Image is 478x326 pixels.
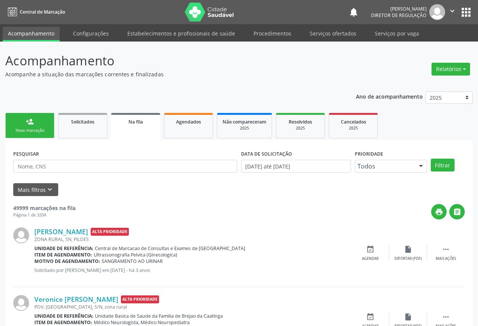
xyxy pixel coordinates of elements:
p: Solicitado por [PERSON_NAME] em [DATE] - há 3 anos [34,267,351,273]
button: Filtrar [431,159,455,171]
p: Ano de acompanhamento [356,91,423,101]
div: Mais ações [436,256,456,261]
a: Procedimentos [248,27,297,40]
a: Configurações [68,27,114,40]
div: 2025 [223,125,266,131]
a: Acompanhamento [3,27,60,42]
b: Motivo de agendamento: [34,258,100,264]
b: Item de agendamento: [34,319,92,326]
button: apps [459,6,473,19]
strong: 49999 marcações na fila [13,204,76,212]
img: img [13,295,29,311]
span: Médico Neurologista, Médico Neuropediatra [94,319,190,326]
span: Não compareceram [223,119,266,125]
button: notifications [348,7,359,17]
div: Nova marcação [11,128,49,133]
i: event_available [366,313,374,321]
button: print [431,204,447,219]
span: Central de Marcacao de Consultas e Exames de [GEOGRAPHIC_DATA] [95,245,245,252]
div: 2025 [334,125,372,131]
div: [PERSON_NAME] [371,6,427,12]
label: PESQUISAR [13,148,39,160]
div: Agendar [362,256,379,261]
b: Unidade de referência: [34,313,93,319]
div: Página 1 de 3334 [13,212,76,218]
p: Acompanhamento [5,51,333,70]
span: Todos [357,162,411,170]
i: insert_drive_file [404,245,412,253]
button:  [449,204,465,219]
div: 2025 [282,125,319,131]
i:  [442,313,450,321]
span: Alta Prioridade [121,295,159,303]
span: Solicitados [71,119,94,125]
img: img [13,227,29,243]
b: Unidade de referência: [34,245,93,252]
div: ZONA RURAL, SN, PILOES [34,236,351,243]
span: Resolvidos [289,119,312,125]
label: Prioridade [355,148,383,160]
i: event_available [366,245,374,253]
span: Central de Marcação [20,9,65,15]
span: Agendados [176,119,201,125]
a: [PERSON_NAME] [34,227,88,236]
div: person_add [26,117,34,126]
span: SANGRAMENTO AO URINAR [102,258,163,264]
span: Alta Prioridade [91,228,129,236]
a: Veronice [PERSON_NAME] [34,295,118,303]
span: Ultrassonografia Pelvica (Ginecologica) [94,252,177,258]
i: print [435,208,443,216]
span: Cancelados [341,119,366,125]
input: Nome, CNS [13,160,237,173]
div: POV. [GEOGRAPHIC_DATA], S/N, zona rural [34,304,351,310]
a: Serviços por vaga [370,27,424,40]
button:  [445,4,459,20]
i: insert_drive_file [404,313,412,321]
span: Na fila [128,119,143,125]
button: Mais filtroskeyboard_arrow_down [13,183,58,196]
a: Estabelecimentos e profissionais de saúde [122,27,240,40]
button: Relatórios [432,63,470,76]
a: Central de Marcação [5,6,65,18]
i: keyboard_arrow_down [46,185,54,194]
a: Serviços ofertados [305,27,362,40]
i:  [453,208,461,216]
p: Acompanhe a situação das marcações correntes e finalizadas [5,70,333,78]
i:  [442,245,450,253]
input: Selecione um intervalo [241,160,351,173]
label: DATA DE SOLICITAÇÃO [241,148,292,160]
span: Diretor de regulação [371,12,427,19]
i:  [448,7,456,15]
div: Exportar (PDF) [394,256,422,261]
b: Item de agendamento: [34,252,92,258]
span: Unidade Basica de Saude da Familia de Brejao da Caatinga [95,313,223,319]
img: img [429,4,445,20]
